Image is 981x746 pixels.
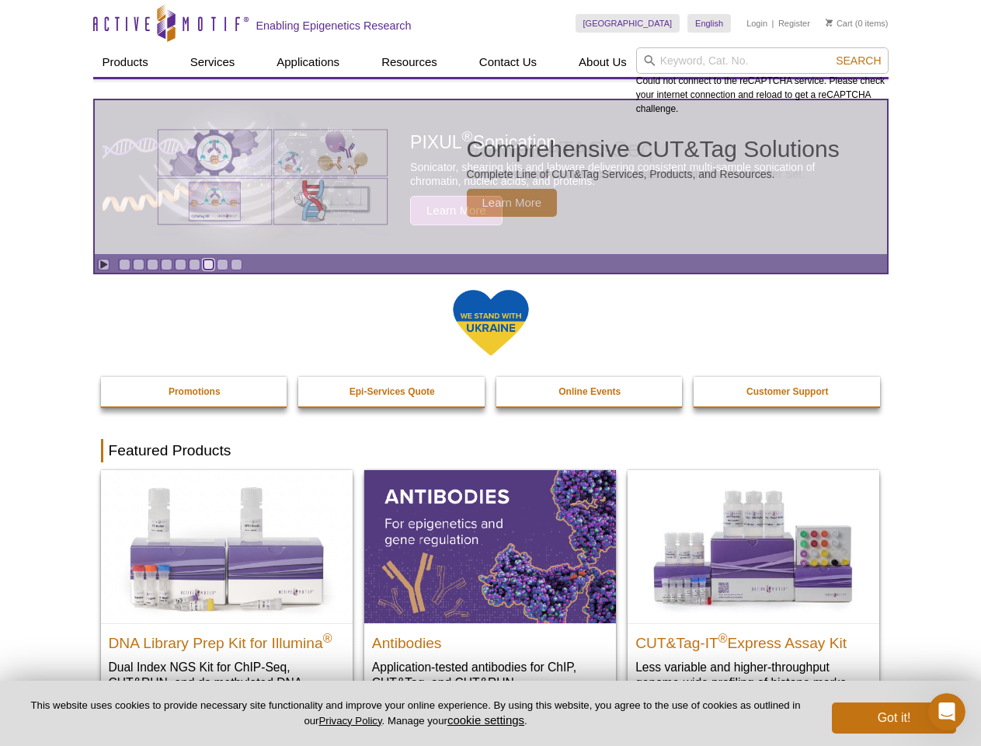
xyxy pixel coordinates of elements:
h2: DNA Library Prep Kit for Illumina [109,628,345,651]
a: Online Events [496,377,684,406]
a: Go to slide 5 [175,259,186,270]
p: Application-tested antibodies for ChIP, CUT&Tag, and CUT&RUN. [372,659,608,691]
a: Products [93,47,158,77]
a: Services [181,47,245,77]
h2: CUT&Tag-IT Express Assay Kit [635,628,871,651]
a: Go to slide 3 [147,259,158,270]
a: Promotions [101,377,289,406]
a: Go to slide 7 [203,259,214,270]
p: Dual Index NGS Kit for ChIP-Seq, CUT&RUN, and ds methylated DNA assays. [109,659,345,706]
li: (0 items) [826,14,889,33]
img: Various genetic charts and diagrams. [156,128,389,226]
button: Search [831,54,885,68]
article: Comprehensive CUT&Tag Solutions [95,100,887,254]
strong: Epi-Services Quote [350,386,435,397]
a: [GEOGRAPHIC_DATA] [576,14,680,33]
img: All Antibodies [364,470,616,622]
p: Less variable and higher-throughput genome-wide profiling of histone marks​. [635,659,871,691]
h2: Enabling Epigenetics Research [256,19,412,33]
a: About Us [569,47,636,77]
iframe: Intercom live chat [928,693,965,730]
a: Login [746,18,767,29]
strong: Customer Support [746,386,828,397]
a: Go to slide 4 [161,259,172,270]
p: This website uses cookies to provide necessary site functionality and improve your online experie... [25,699,806,728]
strong: Promotions [169,386,221,397]
a: Go to slide 6 [189,259,200,270]
sup: ® [718,631,728,644]
a: Go to slide 9 [231,259,242,270]
h2: Antibodies [372,628,608,651]
a: Customer Support [694,377,882,406]
a: CUT&Tag-IT® Express Assay Kit CUT&Tag-IT®Express Assay Kit Less variable and higher-throughput ge... [628,470,879,706]
a: Go to slide 1 [119,259,130,270]
strong: Online Events [558,386,621,397]
a: Toggle autoplay [98,259,110,270]
a: Go to slide 2 [133,259,144,270]
a: Various genetic charts and diagrams. Comprehensive CUT&Tag Solutions Complete Line of CUT&Tag Ser... [95,100,887,254]
a: All Antibodies Antibodies Application-tested antibodies for ChIP, CUT&Tag, and CUT&RUN. [364,470,616,706]
a: Resources [372,47,447,77]
a: Cart [826,18,853,29]
a: Contact Us [470,47,546,77]
a: DNA Library Prep Kit for Illumina DNA Library Prep Kit for Illumina® Dual Index NGS Kit for ChIP-... [101,470,353,721]
a: Go to slide 8 [217,259,228,270]
div: Could not connect to the reCAPTCHA service. Please check your internet connection and reload to g... [636,47,889,116]
img: Your Cart [826,19,833,26]
button: cookie settings [447,713,524,727]
span: Learn More [467,189,558,217]
a: English [687,14,731,33]
p: Complete Line of CUT&Tag Services, Products, and Resources. [467,167,840,181]
li: | [772,14,774,33]
img: CUT&Tag-IT® Express Assay Kit [628,470,879,622]
input: Keyword, Cat. No. [636,47,889,74]
sup: ® [323,631,332,644]
img: We Stand With Ukraine [452,288,530,357]
span: Search [836,54,881,67]
h2: Featured Products [101,439,881,462]
a: Register [778,18,810,29]
a: Privacy Policy [318,715,381,727]
button: Got it! [832,702,956,734]
a: Applications [267,47,349,77]
a: Epi-Services Quote [298,377,486,406]
h2: Comprehensive CUT&Tag Solutions [467,138,840,161]
img: DNA Library Prep Kit for Illumina [101,470,353,622]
